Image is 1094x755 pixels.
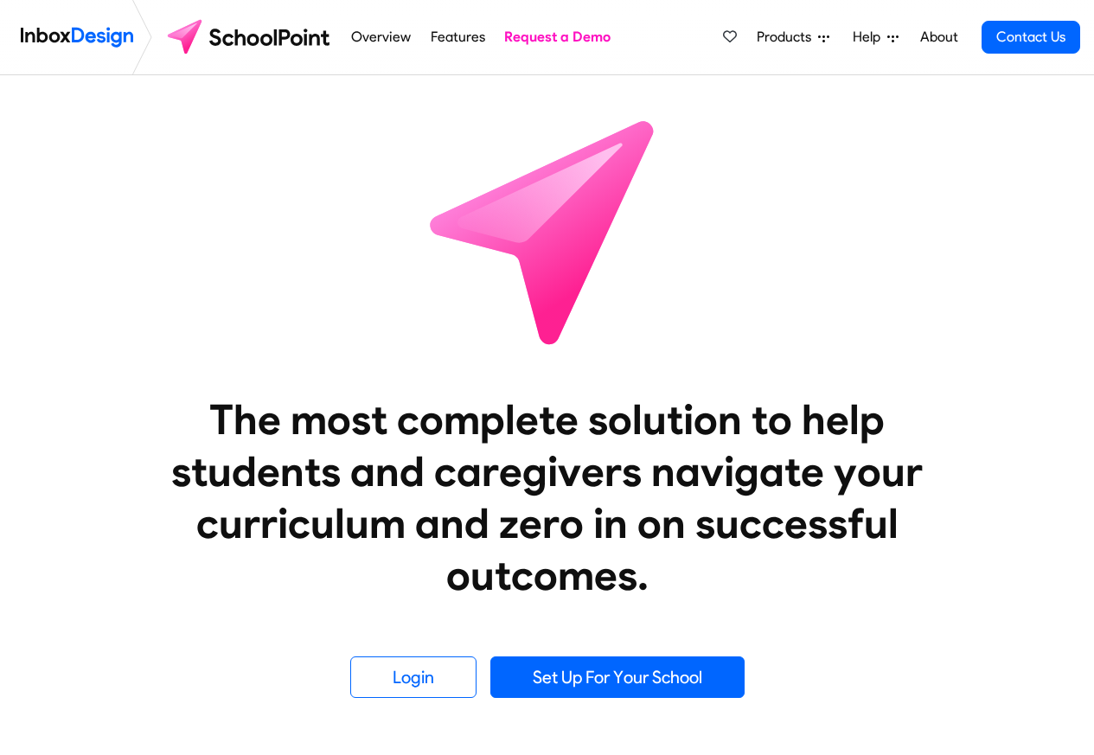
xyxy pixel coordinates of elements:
[757,27,818,48] span: Products
[982,21,1080,54] a: Contact Us
[347,20,416,54] a: Overview
[392,75,703,387] img: icon_schoolpoint.svg
[500,20,616,54] a: Request a Demo
[846,20,905,54] a: Help
[350,656,477,698] a: Login
[490,656,745,698] a: Set Up For Your School
[159,16,342,58] img: schoolpoint logo
[750,20,836,54] a: Products
[915,20,963,54] a: About
[425,20,489,54] a: Features
[853,27,887,48] span: Help
[137,393,958,601] heading: The most complete solution to help students and caregivers navigate your curriculum and zero in o...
